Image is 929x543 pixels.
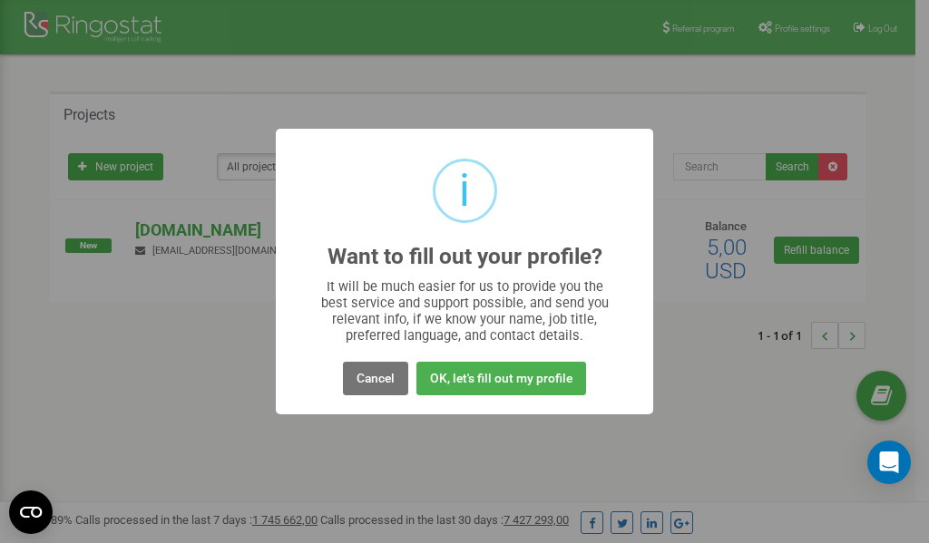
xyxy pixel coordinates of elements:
h2: Want to fill out your profile? [328,245,602,269]
div: Open Intercom Messenger [867,441,911,484]
button: Cancel [343,362,408,395]
div: i [459,161,470,220]
button: OK, let's fill out my profile [416,362,586,395]
button: Open CMP widget [9,490,53,534]
div: It will be much easier for us to provide you the best service and support possible, and send you ... [312,278,618,344]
